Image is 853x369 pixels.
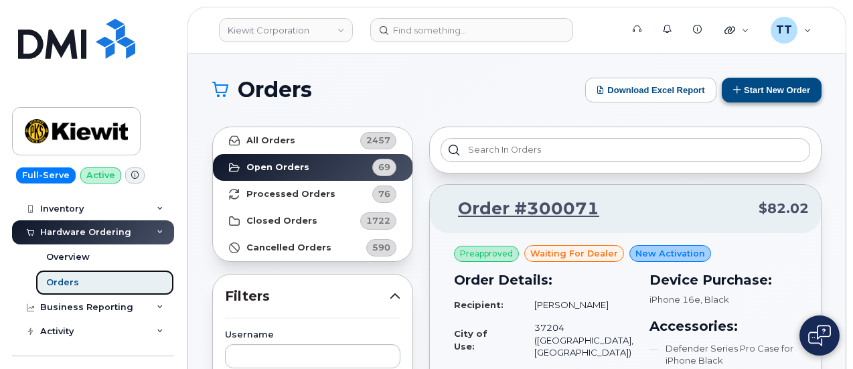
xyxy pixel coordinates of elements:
span: New Activation [635,247,705,260]
img: Open chat [808,325,831,346]
strong: Closed Orders [246,216,317,226]
span: 76 [378,188,390,200]
strong: Processed Orders [246,189,335,200]
span: 590 [372,241,390,254]
strong: Recipient: [454,299,503,310]
span: 2457 [366,134,390,147]
a: Order #300071 [442,197,599,221]
a: All Orders2457 [213,127,412,154]
a: Processed Orders76 [213,181,412,208]
span: 69 [378,161,390,173]
button: Start New Order [722,78,822,102]
span: , Black [700,294,729,305]
span: $82.02 [759,199,809,218]
strong: Open Orders [246,162,309,173]
strong: City of Use: [454,328,487,352]
span: Preapproved [460,248,513,260]
td: [PERSON_NAME] [522,293,633,317]
span: iPhone 16e [649,294,700,305]
input: Search in orders [441,138,810,162]
label: Username [225,331,400,340]
strong: Cancelled Orders [246,242,331,253]
h3: Accessories: [649,316,797,336]
td: 37204 ([GEOGRAPHIC_DATA], [GEOGRAPHIC_DATA]) [522,316,633,364]
h3: Device Purchase: [649,270,797,290]
li: Defender Series Pro Case for iPhone Black [649,342,797,367]
h3: Order Details: [454,270,633,290]
a: Closed Orders1722 [213,208,412,234]
a: Open Orders69 [213,154,412,181]
a: Cancelled Orders590 [213,234,412,261]
span: waiting for dealer [530,247,618,260]
span: Orders [238,80,312,100]
strong: All Orders [246,135,295,146]
button: Download Excel Report [585,78,716,102]
span: 1722 [366,214,390,227]
span: Filters [225,287,390,306]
